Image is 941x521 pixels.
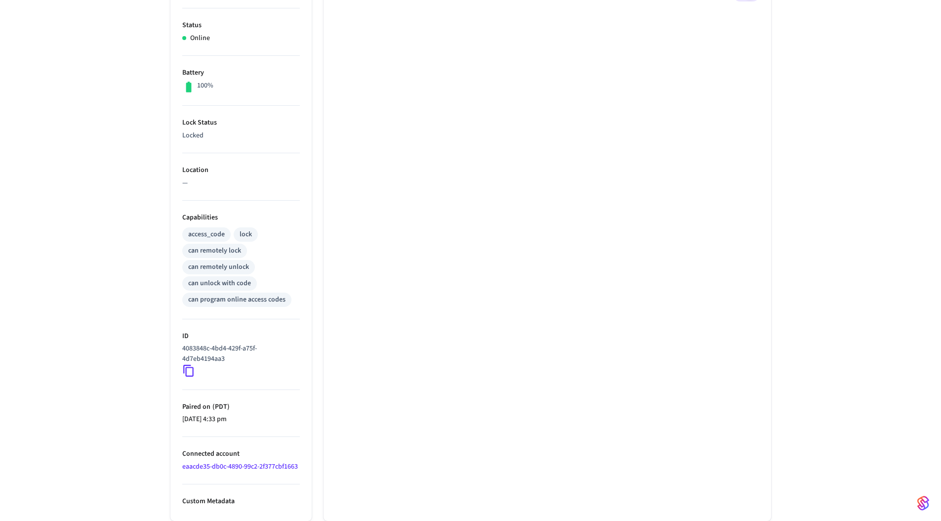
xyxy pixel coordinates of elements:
[188,295,286,305] div: can program online access codes
[190,33,210,43] p: Online
[182,178,300,188] p: —
[240,229,252,240] div: lock
[182,331,300,342] p: ID
[210,402,230,412] span: ( PDT )
[917,495,929,511] img: SeamLogoGradient.69752ec5.svg
[182,449,300,459] p: Connected account
[182,414,300,425] p: [DATE] 4:33 pm
[182,344,296,364] p: 4083848c-4bd4-429f-a75f-4d7eb4194aa3
[188,246,241,256] div: can remotely lock
[188,229,225,240] div: access_code
[182,402,300,412] p: Paired on
[182,462,298,472] a: eaacde35-db0c-4890-99c2-2f377cbf1663
[182,130,300,141] p: Locked
[182,165,300,175] p: Location
[188,278,251,289] div: can unlock with code
[182,20,300,31] p: Status
[182,118,300,128] p: Lock Status
[182,68,300,78] p: Battery
[188,262,249,272] div: can remotely unlock
[182,213,300,223] p: Capabilities
[182,496,300,507] p: Custom Metadata
[197,81,213,91] p: 100%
